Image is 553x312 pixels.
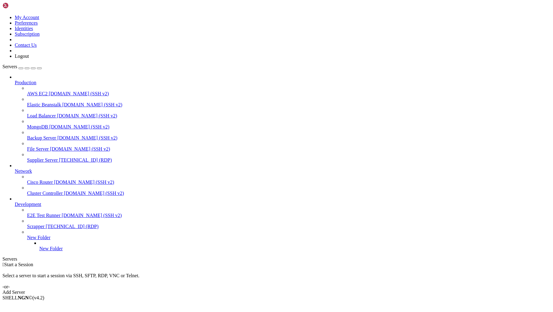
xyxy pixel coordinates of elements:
span: [DOMAIN_NAME] (SSH v2) [64,191,124,196]
b: NGN [18,295,29,300]
a: New Folder [39,246,551,251]
a: Identities [15,26,33,31]
span: 4.2.0 [33,295,45,300]
span: [DOMAIN_NAME] (SSH v2) [50,146,110,152]
a: Load Balancer [DOMAIN_NAME] (SSH v2) [27,113,551,119]
a: Scrapper [TECHNICAL_ID] (RDP) [27,224,551,229]
a: Cluster Controller [DOMAIN_NAME] (SSH v2) [27,191,551,196]
span: New Folder [27,235,50,240]
a: MongoDB [DOMAIN_NAME] (SSH v2) [27,124,551,130]
span: Development [15,202,41,207]
a: Supplier Server [TECHNICAL_ID] (RDP) [27,157,551,163]
a: Backup Server [DOMAIN_NAME] (SSH v2) [27,135,551,141]
span: Scrapper [27,224,45,229]
li: Supplier Server [TECHNICAL_ID] (RDP) [27,152,551,163]
span: Servers [2,64,17,69]
span: Cluster Controller [27,191,63,196]
a: Development [15,202,551,207]
span: [DOMAIN_NAME] (SSH v2) [54,180,114,185]
a: Preferences [15,20,38,26]
img: Shellngn [2,2,38,9]
span: MongoDB [27,124,48,129]
a: Servers [2,64,42,69]
div: Select a server to start a session via SSH, SFTP, RDP, VNC or Telnet. -or- [2,267,551,290]
span: [TECHNICAL_ID] (RDP) [46,224,99,229]
li: New Folder [27,229,551,251]
span: Start a Session [4,262,33,267]
span: [DOMAIN_NAME] (SSH v2) [57,135,118,140]
span: [TECHNICAL_ID] (RDP) [59,157,112,163]
li: Production [15,74,551,163]
a: My Account [15,15,39,20]
a: Subscription [15,31,40,37]
span: [DOMAIN_NAME] (SSH v2) [49,91,109,96]
li: Cisco Router [DOMAIN_NAME] (SSH v2) [27,174,551,185]
span: SHELL © [2,295,44,300]
li: File Server [DOMAIN_NAME] (SSH v2) [27,141,551,152]
span: Supplier Server [27,157,58,163]
li: Cluster Controller [DOMAIN_NAME] (SSH v2) [27,185,551,196]
li: Development [15,196,551,251]
span: AWS EC2 [27,91,48,96]
a: Production [15,80,551,85]
span:  [2,262,4,267]
span: [DOMAIN_NAME] (SSH v2) [62,102,123,107]
li: Network [15,163,551,196]
span: New Folder [39,246,63,251]
li: New Folder [39,240,551,251]
a: AWS EC2 [DOMAIN_NAME] (SSH v2) [27,91,551,97]
span: E2E Test Runner [27,213,61,218]
li: Backup Server [DOMAIN_NAME] (SSH v2) [27,130,551,141]
span: Backup Server [27,135,56,140]
div: Servers [2,256,551,262]
li: E2E Test Runner [DOMAIN_NAME] (SSH v2) [27,207,551,218]
div: Add Server [2,290,551,295]
a: Elastic Beanstalk [DOMAIN_NAME] (SSH v2) [27,102,551,108]
span: Production [15,80,36,85]
a: File Server [DOMAIN_NAME] (SSH v2) [27,146,551,152]
span: [DOMAIN_NAME] (SSH v2) [57,113,117,118]
a: Contact Us [15,42,37,48]
span: Load Balancer [27,113,56,118]
li: AWS EC2 [DOMAIN_NAME] (SSH v2) [27,85,551,97]
a: Cisco Router [DOMAIN_NAME] (SSH v2) [27,180,551,185]
a: New Folder [27,235,551,240]
li: MongoDB [DOMAIN_NAME] (SSH v2) [27,119,551,130]
span: Elastic Beanstalk [27,102,61,107]
a: Logout [15,53,29,59]
a: E2E Test Runner [DOMAIN_NAME] (SSH v2) [27,213,551,218]
a: Network [15,168,551,174]
span: Network [15,168,32,174]
li: Load Balancer [DOMAIN_NAME] (SSH v2) [27,108,551,119]
li: Scrapper [TECHNICAL_ID] (RDP) [27,218,551,229]
li: Elastic Beanstalk [DOMAIN_NAME] (SSH v2) [27,97,551,108]
span: [DOMAIN_NAME] (SSH v2) [62,213,122,218]
span: File Server [27,146,49,152]
span: Cisco Router [27,180,53,185]
span: [DOMAIN_NAME] (SSH v2) [49,124,109,129]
